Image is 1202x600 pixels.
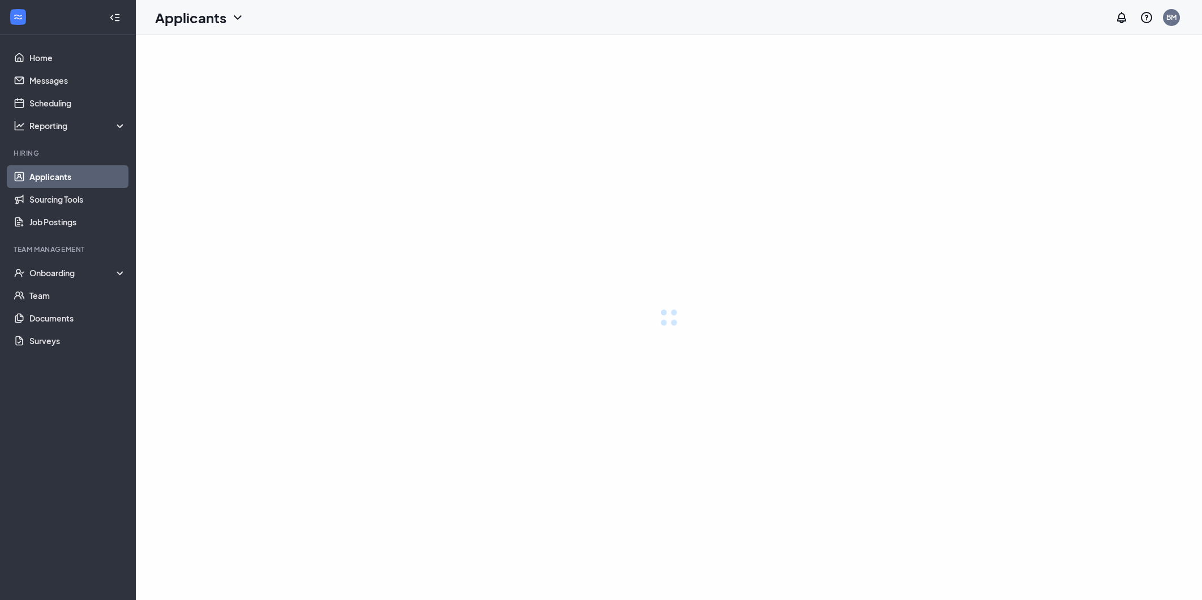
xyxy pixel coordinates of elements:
div: Reporting [29,120,127,131]
div: Onboarding [29,267,127,278]
div: BM [1166,12,1177,22]
svg: Collapse [109,12,121,23]
div: Team Management [14,245,124,254]
a: Documents [29,307,126,329]
svg: QuestionInfo [1140,11,1153,24]
svg: Analysis [14,120,25,131]
a: Scheduling [29,92,126,114]
a: Sourcing Tools [29,188,126,211]
a: Job Postings [29,211,126,233]
a: Surveys [29,329,126,352]
div: Hiring [14,148,124,158]
svg: Notifications [1115,11,1128,24]
a: Applicants [29,165,126,188]
svg: WorkstreamLogo [12,11,24,23]
svg: ChevronDown [231,11,244,24]
a: Home [29,46,126,69]
a: Team [29,284,126,307]
svg: UserCheck [14,267,25,278]
h1: Applicants [155,8,226,27]
a: Messages [29,69,126,92]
